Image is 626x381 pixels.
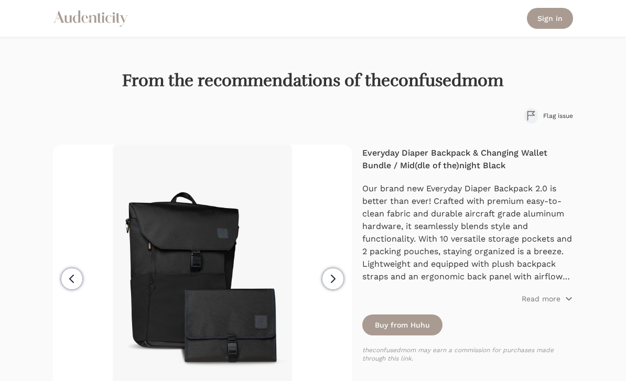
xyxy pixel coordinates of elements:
[543,112,573,120] span: Flag issue
[524,108,573,124] button: Flag issue
[527,8,573,29] a: Sign in
[522,293,573,304] button: Read more
[522,293,560,304] p: Read more
[362,182,573,283] p: Our brand new Everyday Diaper Backpack 2.0 is better than ever! Crafted with premium easy-to-clea...
[53,70,573,91] h1: From the recommendations of theconfusedmom
[362,314,442,335] a: Buy from Huhu
[362,346,573,363] p: theconfusedmom may earn a commission for purchases made through this link.
[362,147,573,172] h4: Everyday Diaper Backpack & Changing Wallet Bundle / Mid(dle of the)night Black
